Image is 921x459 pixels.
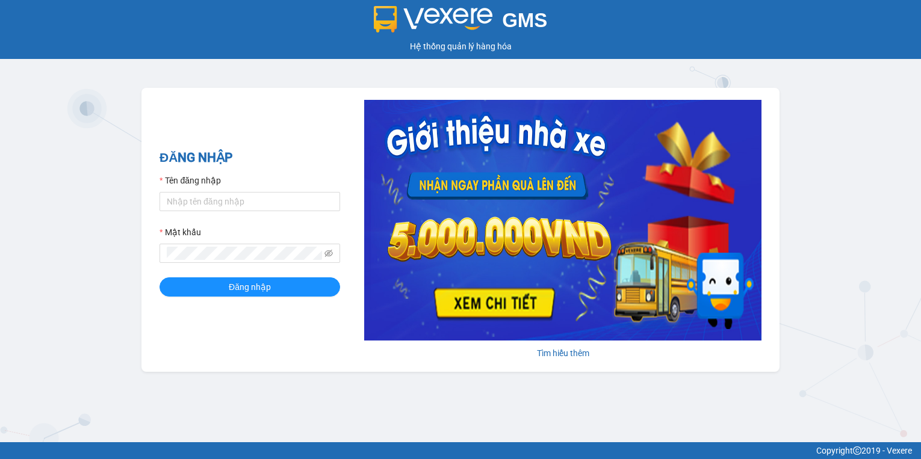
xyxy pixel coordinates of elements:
span: Đăng nhập [229,280,271,294]
div: Tìm hiểu thêm [364,347,761,360]
input: Tên đăng nhập [160,192,340,211]
span: eye-invisible [324,249,333,257]
button: Đăng nhập [160,277,340,297]
a: GMS [374,18,548,28]
img: banner-0 [364,100,761,340]
span: GMS [502,9,547,31]
input: Mật khẩu [167,247,322,260]
label: Tên đăng nhập [160,174,221,187]
div: Copyright 2019 - Vexere [9,444,912,457]
span: copyright [853,446,861,455]
h2: ĐĂNG NHẬP [160,148,340,168]
div: Hệ thống quản lý hàng hóa [3,40,918,53]
img: logo 2 [374,6,493,32]
label: Mật khẩu [160,226,201,239]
